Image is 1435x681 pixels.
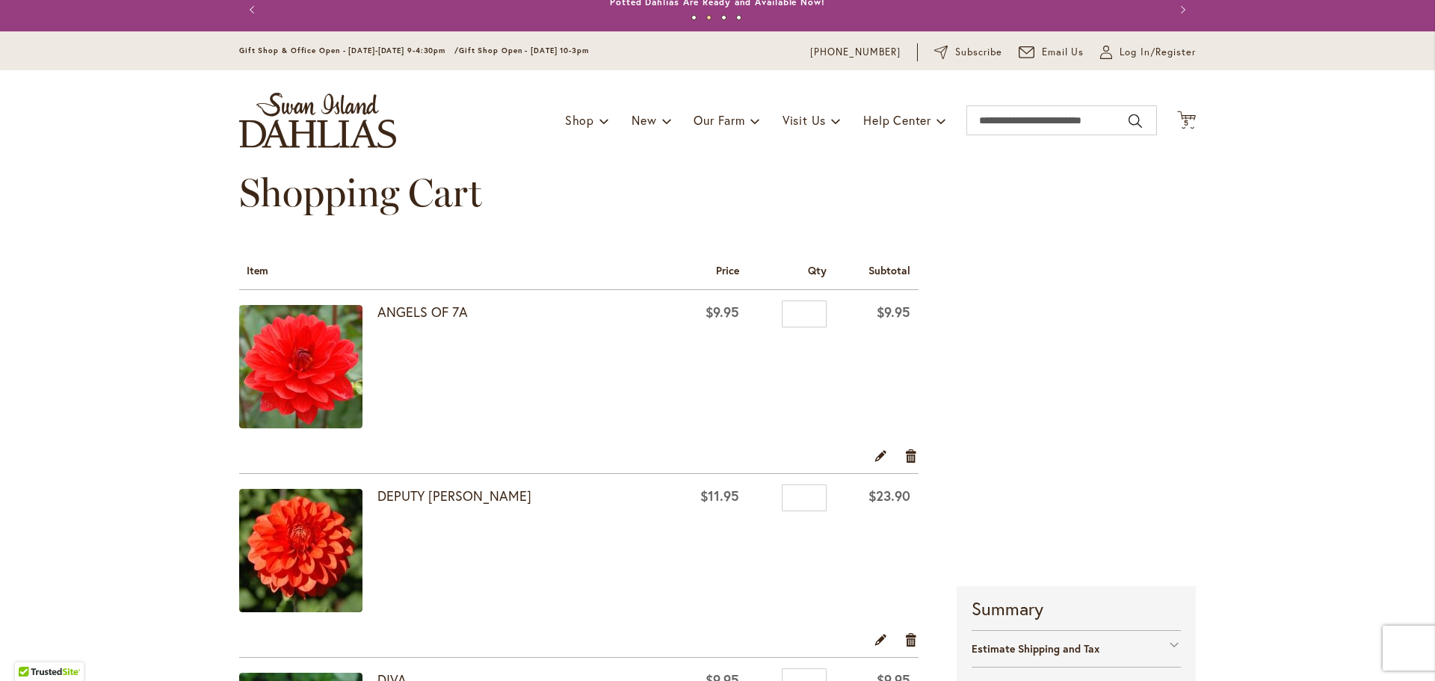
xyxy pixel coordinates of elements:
[565,112,594,128] span: Shop
[239,46,459,55] span: Gift Shop & Office Open - [DATE]-[DATE] 9-4:30pm /
[459,46,589,55] span: Gift Shop Open - [DATE] 10-3pm
[706,303,739,321] span: $9.95
[783,112,826,128] span: Visit Us
[1177,111,1196,131] button: 5
[11,628,53,670] iframe: Launch Accessibility Center
[868,263,910,277] span: Subtotal
[706,15,712,20] button: 2 of 4
[700,487,739,505] span: $11.95
[239,169,482,216] span: Shopping Cart
[863,112,931,128] span: Help Center
[934,45,1002,60] a: Subscribe
[868,487,910,505] span: $23.90
[736,15,741,20] button: 4 of 4
[808,263,827,277] span: Qty
[810,45,901,60] a: [PHONE_NUMBER]
[877,303,910,321] span: $9.95
[1184,118,1189,128] span: 5
[955,45,1002,60] span: Subscribe
[1019,45,1084,60] a: Email Us
[1120,45,1196,60] span: Log In/Register
[1042,45,1084,60] span: Email Us
[972,596,1181,621] strong: Summary
[239,489,377,616] a: DEPUTY BOB
[239,489,362,612] img: DEPUTY BOB
[239,305,362,428] img: ANGELS OF 7A
[239,93,396,148] a: store logo
[721,15,726,20] button: 3 of 4
[694,112,744,128] span: Our Farm
[691,15,697,20] button: 1 of 4
[1100,45,1196,60] a: Log In/Register
[247,263,268,277] span: Item
[239,305,377,432] a: ANGELS OF 7A
[632,112,656,128] span: New
[377,487,531,505] a: DEPUTY [PERSON_NAME]
[377,303,468,321] a: ANGELS OF 7A
[972,641,1099,656] strong: Estimate Shipping and Tax
[716,263,739,277] span: Price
